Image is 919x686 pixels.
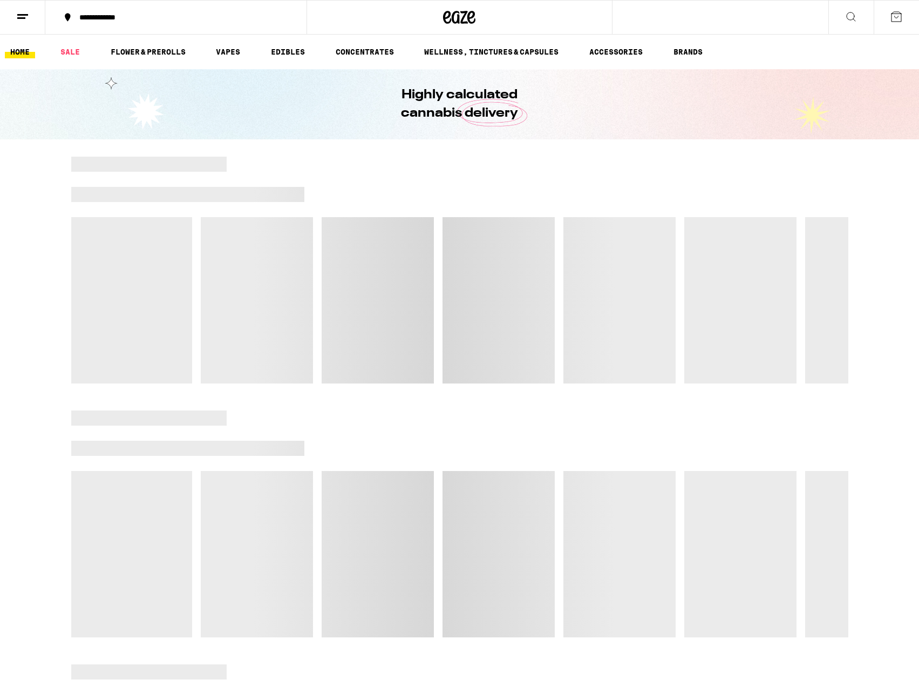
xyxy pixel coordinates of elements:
[266,45,310,58] a: EDIBLES
[55,45,85,58] a: SALE
[210,45,246,58] a: VAPES
[330,45,399,58] a: CONCENTRATES
[5,45,35,58] a: HOME
[371,86,549,123] h1: Highly calculated cannabis delivery
[105,45,191,58] a: FLOWER & PREROLLS
[584,45,648,58] a: ACCESSORIES
[419,45,564,58] a: WELLNESS, TINCTURES & CAPSULES
[668,45,708,58] a: BRANDS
